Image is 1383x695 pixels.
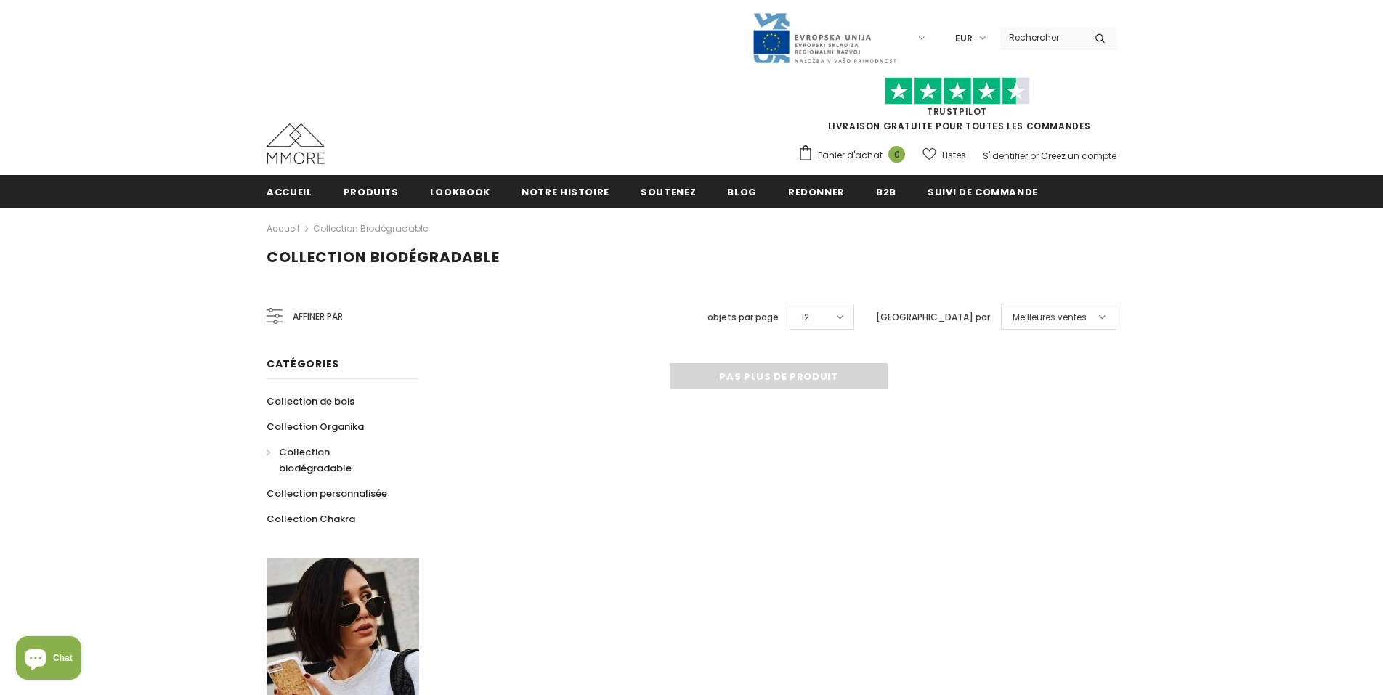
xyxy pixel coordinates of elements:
[267,394,354,408] span: Collection de bois
[1030,150,1039,162] span: or
[928,185,1038,199] span: Suivi de commande
[927,105,987,118] a: TrustPilot
[876,310,990,325] label: [GEOGRAPHIC_DATA] par
[752,12,897,65] img: Javni Razpis
[293,309,343,325] span: Affiner par
[1013,310,1087,325] span: Meilleures ventes
[267,414,364,439] a: Collection Organika
[876,185,896,199] span: B2B
[267,487,387,500] span: Collection personnalisée
[267,123,325,164] img: Cas MMORE
[928,175,1038,208] a: Suivi de commande
[313,222,428,235] a: Collection biodégradable
[818,148,883,163] span: Panier d'achat
[788,175,845,208] a: Redonner
[1000,27,1084,48] input: Search Site
[707,310,779,325] label: objets par page
[267,389,354,414] a: Collection de bois
[522,185,609,199] span: Notre histoire
[522,175,609,208] a: Notre histoire
[955,31,973,46] span: EUR
[267,506,355,532] a: Collection Chakra
[267,481,387,506] a: Collection personnalisée
[727,185,757,199] span: Blog
[798,145,912,166] a: Panier d'achat 0
[12,636,86,683] inbox-online-store-chat: Shopify online store chat
[798,84,1116,132] span: LIVRAISON GRATUITE POUR TOUTES LES COMMANDES
[876,175,896,208] a: B2B
[641,185,696,199] span: soutenez
[267,220,299,237] a: Accueil
[267,185,312,199] span: Accueil
[344,175,399,208] a: Produits
[267,357,339,371] span: Catégories
[983,150,1028,162] a: S'identifier
[788,185,845,199] span: Redonner
[727,175,757,208] a: Blog
[279,445,352,475] span: Collection biodégradable
[430,175,490,208] a: Lookbook
[267,247,500,267] span: Collection biodégradable
[430,185,490,199] span: Lookbook
[885,77,1030,105] img: Faites confiance aux étoiles pilotes
[1041,150,1116,162] a: Créez un compte
[752,31,897,44] a: Javni Razpis
[267,439,403,481] a: Collection biodégradable
[267,512,355,526] span: Collection Chakra
[888,146,905,163] span: 0
[267,420,364,434] span: Collection Organika
[641,175,696,208] a: soutenez
[942,148,966,163] span: Listes
[801,310,809,325] span: 12
[267,175,312,208] a: Accueil
[344,185,399,199] span: Produits
[922,142,966,168] a: Listes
